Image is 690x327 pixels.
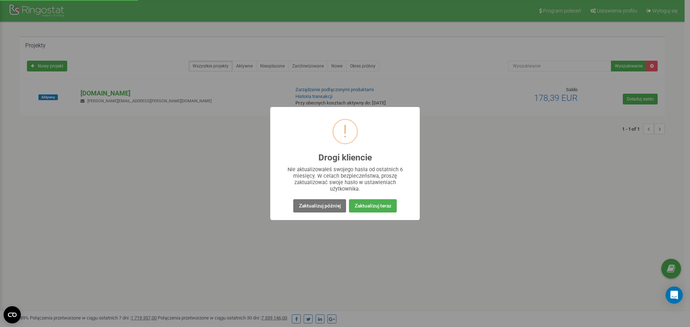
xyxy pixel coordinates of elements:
[4,306,21,323] button: Open CMP widget
[666,286,683,304] div: Open Intercom Messenger
[343,120,348,143] div: !
[285,166,406,192] div: Nie aktualizowałeś swojego hasła od ostatnich 6 miesięcy. W celach bezpieczeństwa, proszę zaktual...
[293,199,346,212] button: Zaktualizuj później
[318,153,372,163] h2: Drogi kliencie
[349,199,396,212] button: Zaktualizuj teraz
